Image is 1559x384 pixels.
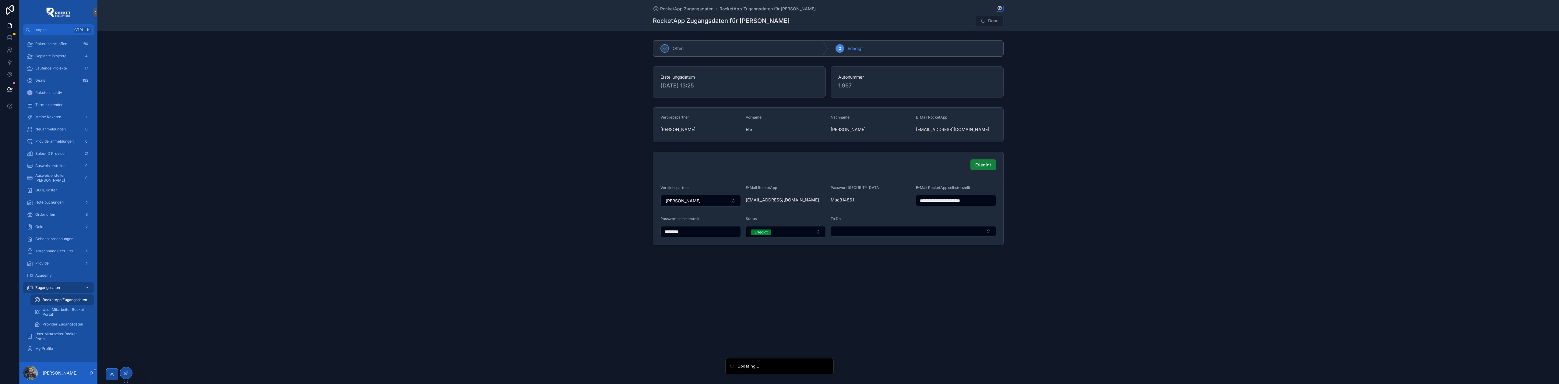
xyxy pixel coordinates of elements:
[23,148,94,159] a: Sales-ID Provider21
[30,319,94,330] a: Provider Zugangsdaten
[35,139,74,144] span: Provideranmeldungen
[831,216,841,221] span: To Do
[35,224,43,229] span: Geld
[23,24,94,35] button: Jump to...CtrlK
[746,226,826,238] button: Select Button
[831,115,850,119] span: Nachname
[23,38,94,49] a: Raketenstart offen180
[23,282,94,293] a: Zugangsdaten
[83,174,90,182] div: 0
[660,195,741,207] button: Select Button
[23,112,94,123] a: Meine Raketen
[23,209,94,220] a: Order offen3
[35,285,60,290] span: Zugangsdaten
[19,35,97,362] div: scrollable content
[23,270,94,281] a: Academy
[35,249,73,254] span: Abrechnung Recruiter
[83,162,90,169] div: 0
[74,27,85,33] span: Ctrl
[838,81,996,90] span: 1.967
[660,74,818,80] span: Erstellungsdatum
[23,63,94,74] a: Laufende Projekte17
[746,185,777,190] span: E-Mail RocketApp
[23,99,94,110] a: Terminkalender
[35,127,66,132] span: Neuanmeldungen
[35,173,80,183] span: Ausweis erstellen [PERSON_NAME]
[746,115,762,119] span: Vorname
[746,126,826,133] span: Efe
[83,65,90,72] div: 17
[666,198,701,204] span: [PERSON_NAME]
[660,81,818,90] span: [DATE] 13:25
[35,188,58,193] span: GU´s, Kosten
[970,159,996,170] button: Erledigt
[831,126,911,133] span: [PERSON_NAME]
[755,229,768,235] div: Erledigt
[43,322,83,327] span: Provider Zugangsdaten
[720,6,816,12] a: RocketApp Zugangsdaten für [PERSON_NAME]
[838,74,996,80] span: Autonummer
[23,197,94,208] a: Hotelbuchungen
[83,126,90,133] div: 0
[23,124,94,135] a: Neuanmeldungen0
[848,45,863,52] span: Erledigt
[916,185,970,190] span: E-Mail RocketApp selbsterstellt
[83,150,90,157] div: 21
[975,162,991,168] span: Erledigt
[653,16,790,25] h1: RocketApp Zugangsdaten für [PERSON_NAME]
[23,258,94,269] a: Provider
[43,370,78,376] p: [PERSON_NAME]
[80,40,90,48] div: 180
[35,200,64,205] span: Hotelbuchungen
[653,6,713,12] a: RocketApp Zugangsdaten
[35,212,55,217] span: Order offen
[23,233,94,244] a: Gehaltsabrechnungen
[35,261,50,266] span: Provider
[23,51,94,62] a: Geplante Projekte4
[35,236,73,241] span: Gehaltsabrechnungen
[35,115,61,119] span: Meine Raketen
[23,87,94,98] a: Raketen inaktiv
[83,138,90,145] div: 0
[43,297,87,302] span: RocketApp Zugangsdaten
[831,226,996,236] button: Select Button
[23,185,94,196] a: GU´s, Kosten
[839,46,841,51] span: 2
[30,294,94,305] a: RocketApp Zugangsdaten
[35,346,53,351] span: My Profile
[35,90,62,95] span: Raketen inaktiv
[23,246,94,257] a: Abrechnung Recruiter
[660,185,689,190] span: Vertriebspartner
[35,66,67,71] span: Laufende Projekte
[916,126,996,133] span: [EMAIL_ADDRESS][DOMAIN_NAME]
[43,307,88,317] span: User Mitarbeiter Rocket Portal
[83,52,90,60] div: 4
[660,216,699,221] span: Passwort selbsterstellt
[35,151,66,156] span: Sales-ID Provider
[86,27,91,32] span: K
[23,221,94,232] a: Geld
[673,45,684,52] span: Offen
[33,27,71,32] span: Jump to...
[23,160,94,171] a: Ausweis erstellen0
[23,331,94,342] a: User Mitarbeiter Rocket Portal
[35,163,65,168] span: Ausweis erstellen
[46,7,71,17] img: App logo
[660,6,713,12] span: RocketApp Zugangsdaten
[831,197,911,203] span: Muc314861
[23,136,94,147] a: Provideranmeldungen0
[81,77,90,84] div: 192
[83,211,90,218] div: 3
[831,185,880,190] span: Passwort [SECURITY_DATA]
[23,343,94,354] a: My Profile
[35,102,63,107] span: Terminkalender
[737,363,759,369] div: Updating...
[30,307,94,318] a: User Mitarbeiter Rocket Portal
[23,172,94,183] a: Ausweis erstellen [PERSON_NAME]0
[35,273,52,278] span: Academy
[746,197,826,203] span: [EMAIL_ADDRESS][DOMAIN_NAME]
[916,115,947,119] span: E-Mail RocketApp
[660,126,695,133] span: [PERSON_NAME]
[660,115,689,119] span: Vertriebspartner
